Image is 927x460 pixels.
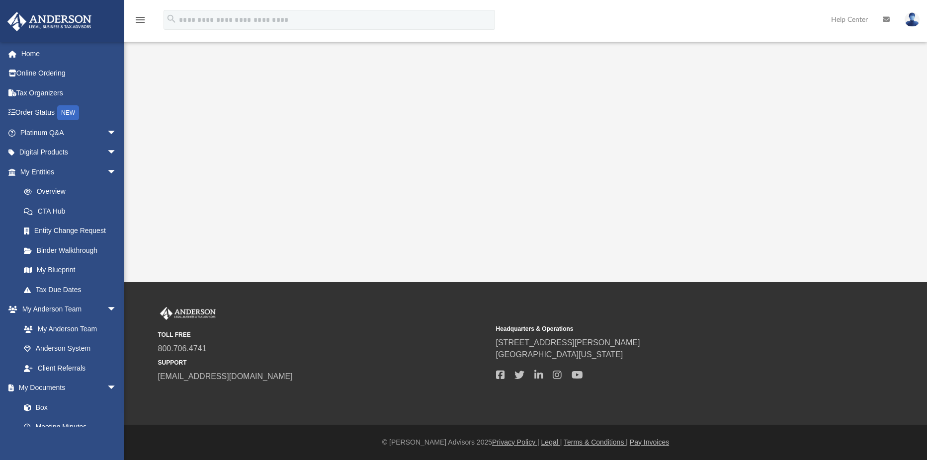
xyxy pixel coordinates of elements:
a: Client Referrals [14,358,127,378]
img: User Pic [905,12,920,27]
a: [STREET_ADDRESS][PERSON_NAME] [496,338,640,347]
img: Anderson Advisors Platinum Portal [158,307,218,320]
a: My Anderson Team [14,319,122,339]
span: arrow_drop_down [107,300,127,320]
a: 800.706.4741 [158,344,207,353]
a: Platinum Q&Aarrow_drop_down [7,123,132,143]
small: Headquarters & Operations [496,324,827,333]
a: [GEOGRAPHIC_DATA][US_STATE] [496,350,623,359]
a: My Entitiesarrow_drop_down [7,162,132,182]
a: Home [7,44,132,64]
a: My Anderson Teamarrow_drop_down [7,300,127,319]
a: CTA Hub [14,201,132,221]
a: Pay Invoices [630,438,669,446]
a: Anderson System [14,339,127,359]
img: Anderson Advisors Platinum Portal [4,12,94,31]
a: [EMAIL_ADDRESS][DOMAIN_NAME] [158,372,293,381]
small: TOLL FREE [158,330,489,339]
a: Order StatusNEW [7,103,132,123]
div: NEW [57,105,79,120]
small: SUPPORT [158,358,489,367]
i: search [166,13,177,24]
a: Overview [14,182,132,202]
a: My Blueprint [14,260,127,280]
a: Online Ordering [7,64,132,83]
span: arrow_drop_down [107,123,127,143]
a: Tax Due Dates [14,280,132,300]
span: arrow_drop_down [107,162,127,182]
span: arrow_drop_down [107,378,127,398]
div: © [PERSON_NAME] Advisors 2025 [124,437,927,448]
a: Privacy Policy | [492,438,539,446]
a: Tax Organizers [7,83,132,103]
a: Legal | [541,438,562,446]
i: menu [134,14,146,26]
a: My Documentsarrow_drop_down [7,378,127,398]
a: Digital Productsarrow_drop_down [7,143,132,162]
span: arrow_drop_down [107,143,127,163]
a: menu [134,19,146,26]
a: Terms & Conditions | [564,438,628,446]
a: Meeting Minutes [14,417,127,437]
a: Box [14,397,122,417]
a: Binder Walkthrough [14,240,132,260]
a: Entity Change Request [14,221,132,241]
